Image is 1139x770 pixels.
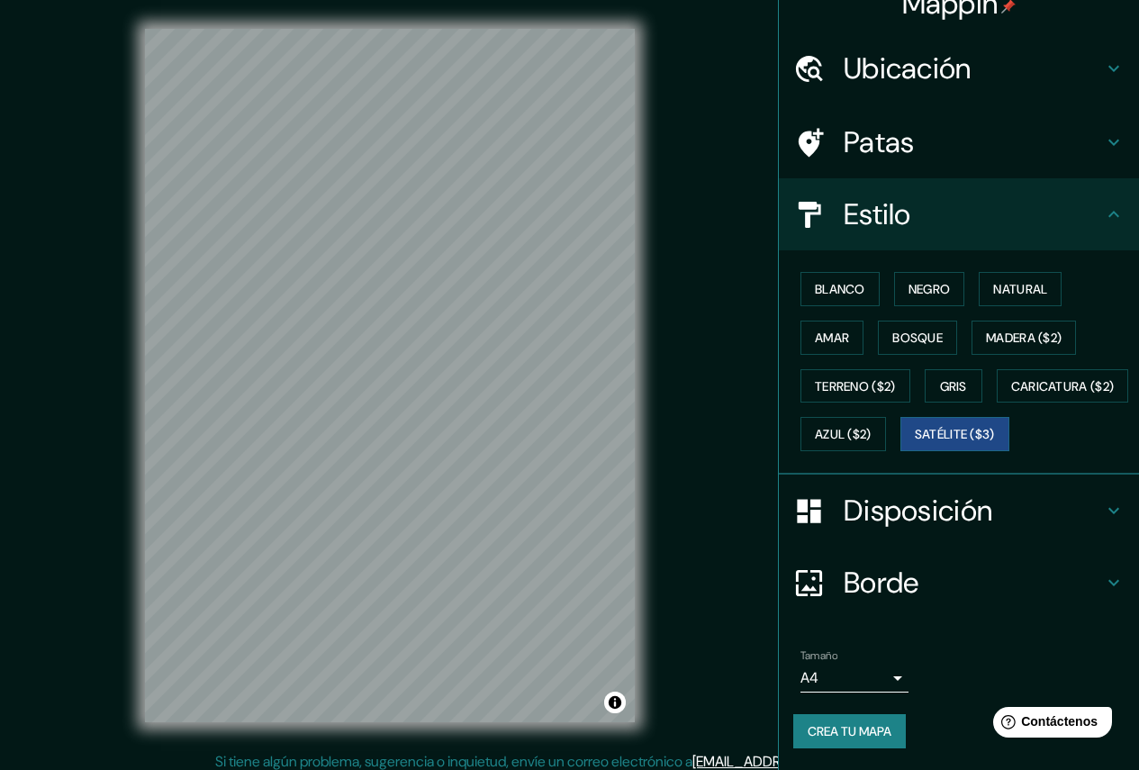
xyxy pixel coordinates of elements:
[940,378,967,394] font: Gris
[894,272,965,306] button: Negro
[779,547,1139,619] div: Borde
[844,123,915,161] font: Patas
[800,648,837,663] font: Tamaño
[844,195,911,233] font: Estilo
[815,427,872,443] font: Azul ($2)
[997,369,1129,403] button: Caricatura ($2)
[779,32,1139,104] div: Ubicación
[986,330,1062,346] font: Madera ($2)
[908,281,951,297] font: Negro
[915,427,995,443] font: Satélite ($3)
[779,475,1139,547] div: Disposición
[925,369,982,403] button: Gris
[815,281,865,297] font: Blanco
[844,492,992,530] font: Disposición
[604,692,626,713] button: Activar o desactivar atribución
[793,714,906,748] button: Crea tu mapa
[892,330,943,346] font: Bosque
[1011,378,1115,394] font: Caricatura ($2)
[815,378,896,394] font: Terreno ($2)
[800,321,863,355] button: Amar
[815,330,849,346] font: Amar
[800,668,818,687] font: A4
[800,417,886,451] button: Azul ($2)
[779,178,1139,250] div: Estilo
[900,417,1009,451] button: Satélite ($3)
[993,281,1047,297] font: Natural
[800,272,880,306] button: Blanco
[844,50,972,87] font: Ubicación
[800,369,910,403] button: Terreno ($2)
[972,321,1076,355] button: Madera ($2)
[979,272,1062,306] button: Natural
[808,723,891,739] font: Crea tu mapa
[145,29,635,722] canvas: Mapa
[979,700,1119,750] iframe: Lanzador de widgets de ayuda
[844,564,919,602] font: Borde
[878,321,957,355] button: Bosque
[779,106,1139,178] div: Patas
[800,664,908,693] div: A4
